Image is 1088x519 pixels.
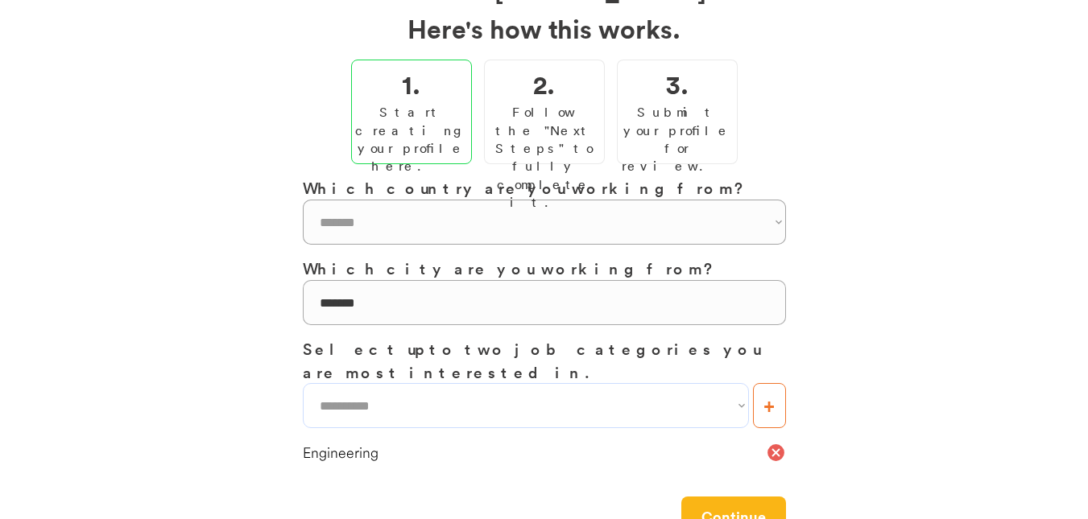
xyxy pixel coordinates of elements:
[303,257,786,280] h3: Which city are you working from?
[766,443,786,463] button: cancel
[303,443,766,463] div: Engineering
[303,337,786,383] h3: Select up to two job categories you are most interested in.
[402,64,420,103] h2: 1.
[533,64,555,103] h2: 2.
[303,176,786,200] h3: Which country are you working from?
[622,103,733,175] div: Submit your profile for review.
[753,383,786,428] button: +
[489,103,600,211] div: Follow the "Next Steps" to fully complete it.
[355,103,468,175] div: Start creating your profile here.
[666,64,689,103] h2: 3.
